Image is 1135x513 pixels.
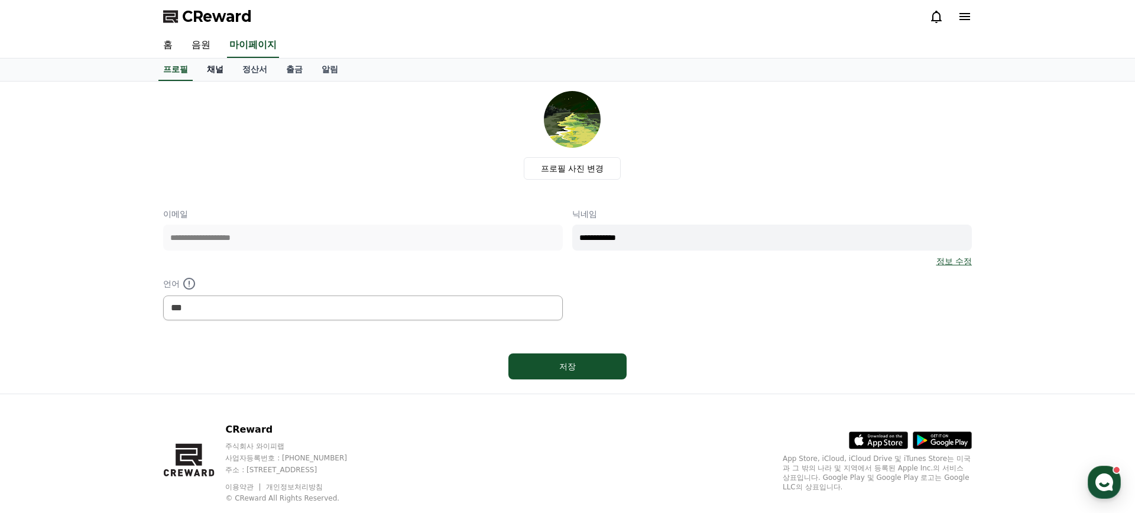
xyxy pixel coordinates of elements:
[163,277,563,291] p: 언어
[544,91,601,148] img: profile_image
[4,375,78,404] a: 홈
[508,353,627,379] button: 저장
[572,208,972,220] p: 닉네임
[233,59,277,81] a: 정산서
[78,375,153,404] a: 대화
[225,441,369,451] p: 주식회사 와이피랩
[108,393,122,402] span: 대화
[225,483,262,491] a: 이용약관
[312,59,348,81] a: 알림
[277,59,312,81] a: 출금
[532,361,603,372] div: 저장
[153,375,227,404] a: 설정
[936,255,972,267] a: 정보 수정
[783,454,972,492] p: App Store, iCloud, iCloud Drive 및 iTunes Store는 미국과 그 밖의 나라 및 지역에서 등록된 Apple Inc.의 서비스 상표입니다. Goo...
[154,33,182,58] a: 홈
[225,423,369,437] p: CReward
[163,208,563,220] p: 이메일
[158,59,193,81] a: 프로필
[227,33,279,58] a: 마이페이지
[183,392,197,402] span: 설정
[524,157,621,180] label: 프로필 사진 변경
[182,33,220,58] a: 음원
[182,7,252,26] span: CReward
[225,453,369,463] p: 사업자등록번호 : [PHONE_NUMBER]
[266,483,323,491] a: 개인정보처리방침
[197,59,233,81] a: 채널
[37,392,44,402] span: 홈
[225,465,369,475] p: 주소 : [STREET_ADDRESS]
[163,7,252,26] a: CReward
[225,493,369,503] p: © CReward All Rights Reserved.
